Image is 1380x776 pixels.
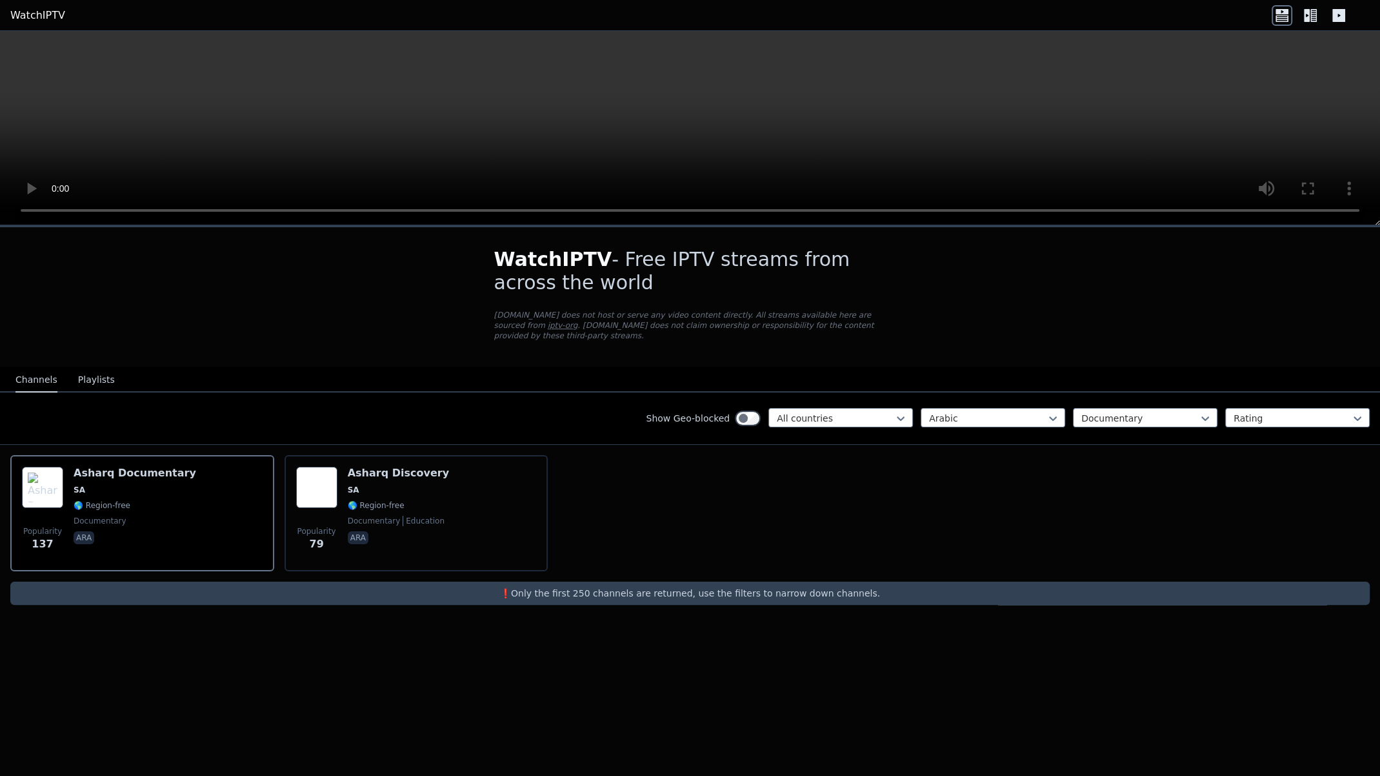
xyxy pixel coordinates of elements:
h6: Asharq Documentary [74,467,196,480]
span: Popularity [297,526,336,536]
button: Channels [15,368,57,393]
img: Asharq Documentary [22,467,63,508]
span: 🌎 Region-free [74,500,130,511]
p: ara [74,531,94,544]
span: Popularity [23,526,62,536]
label: Show Geo-blocked [646,412,730,425]
h1: - Free IPTV streams from across the world [494,248,886,294]
a: iptv-org [548,321,578,330]
img: Asharq Discovery [296,467,337,508]
span: WatchIPTV [494,248,612,271]
a: WatchIPTV [10,8,65,23]
p: ara [348,531,368,544]
p: [DOMAIN_NAME] does not host or serve any video content directly. All streams available here are s... [494,310,886,341]
h6: Asharq Discovery [348,467,449,480]
span: SA [74,485,85,495]
span: 137 [32,536,53,552]
span: documentary [74,516,126,526]
span: 🌎 Region-free [348,500,405,511]
span: 79 [309,536,323,552]
span: SA [348,485,359,495]
p: ❗️Only the first 250 channels are returned, use the filters to narrow down channels. [15,587,1365,600]
button: Playlists [78,368,115,393]
span: education [403,516,445,526]
span: documentary [348,516,401,526]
